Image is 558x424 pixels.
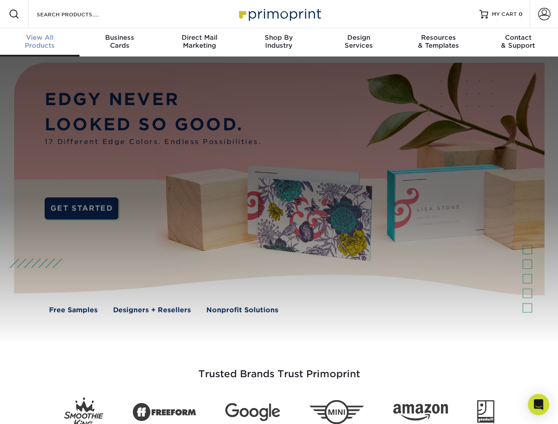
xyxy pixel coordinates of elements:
a: Shop ByIndustry [239,28,319,57]
a: DesignServices [319,28,399,57]
span: 0 [519,11,523,17]
div: Cards [80,34,159,49]
h3: Trusted Brands Trust Primoprint [21,347,538,390]
a: Direct MailMarketing [159,28,239,57]
img: Goodwill [477,400,494,424]
input: SEARCH PRODUCTS..... [36,9,122,19]
a: Resources& Templates [399,28,478,57]
span: MY CART [492,11,517,18]
div: Services [319,34,399,49]
div: Open Intercom Messenger [528,394,549,415]
iframe: Google Customer Reviews [2,397,75,421]
img: Amazon [393,404,448,421]
div: Marketing [159,34,239,49]
div: & Templates [399,34,478,49]
span: Shop By [239,34,319,42]
span: Business [80,34,159,42]
a: BusinessCards [80,28,159,57]
img: Google [225,403,280,421]
span: Direct Mail [159,34,239,42]
img: Primoprint [235,4,323,23]
div: Industry [239,34,319,49]
span: Design [319,34,399,42]
span: Resources [399,34,478,42]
